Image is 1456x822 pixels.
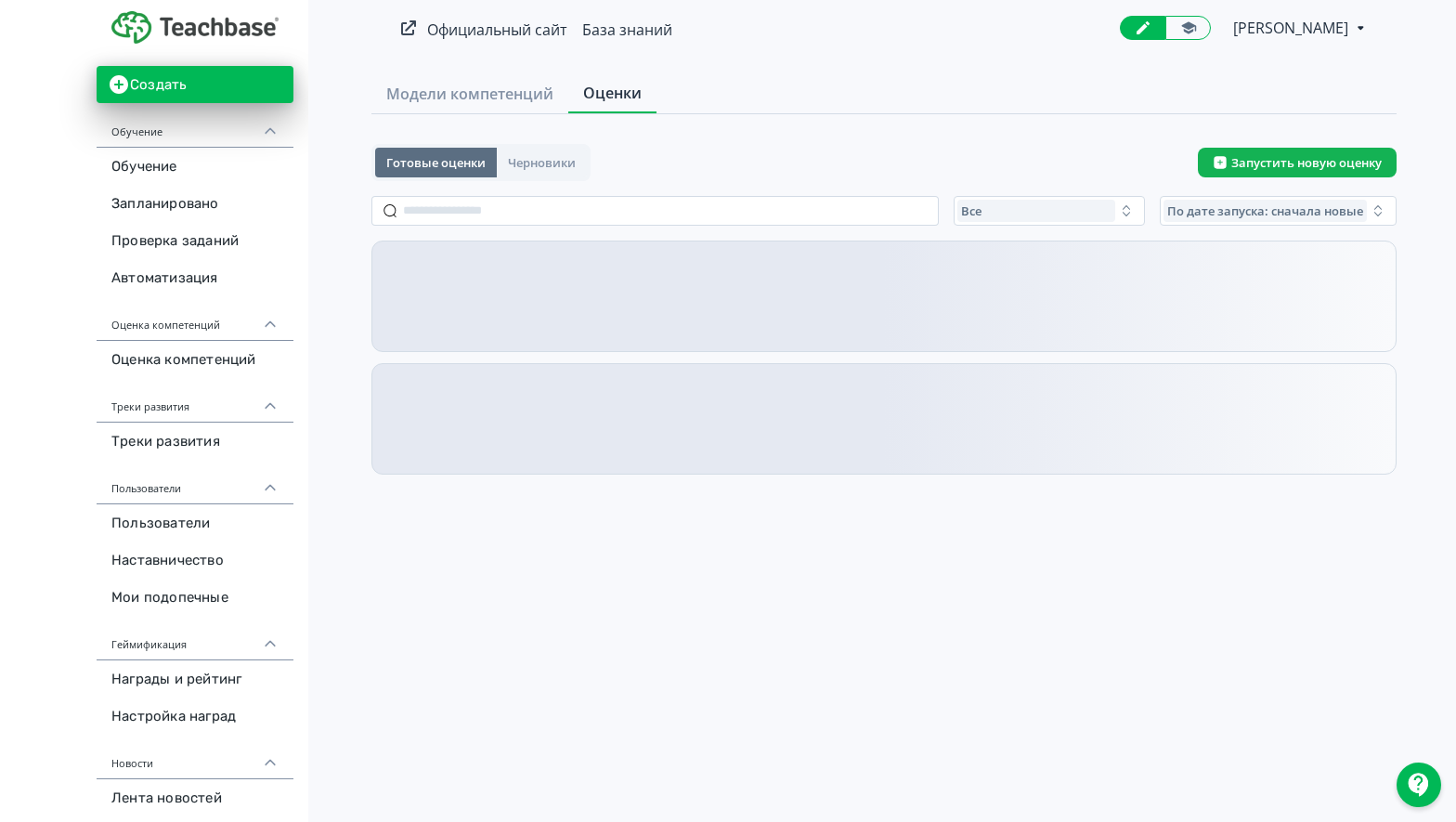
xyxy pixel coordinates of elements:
span: Модели компетенций [386,83,553,105]
span: По дате запуска: сначала новые [1167,203,1363,218]
a: Мои подопечные [97,579,293,616]
button: По дате запуска: сначала новые [1160,196,1397,226]
button: Запустить новую оценку [1198,148,1397,177]
a: Запланировано [97,185,293,222]
div: Новости [97,735,293,779]
button: Создать [97,66,293,103]
a: Переключиться в режим ученика [1165,16,1211,40]
a: Проверка заданий [97,222,293,259]
a: Обучение [97,148,293,185]
button: Черновики [497,148,587,177]
span: Черновики [508,155,576,170]
a: Настройка наград [97,698,293,735]
button: Готовые оценки [375,148,497,177]
span: Оценки [583,82,642,104]
a: Официальный сайт [427,20,567,40]
span: Готовые оценки [386,155,486,170]
a: Наставничество [97,541,293,579]
div: Оценка компетенций [97,296,293,341]
a: База знаний [582,20,672,40]
span: Все [961,203,981,218]
div: Пользователи [97,460,293,504]
a: Автоматизация [97,259,293,296]
a: Треки развития [97,423,293,460]
div: Обучение [97,103,293,148]
a: Награды и рейтинг [97,660,293,698]
div: Треки развития [97,378,293,423]
button: Все [954,196,1145,226]
a: Оценка компетенций [97,341,293,378]
img: https://files.teachbase.ru/system/slaveaccount/22794/logo/medium-2c8f112396b56d8ce73415e7b6eb7272... [111,11,279,44]
div: Геймификация [97,616,293,660]
span: Татьяна Щерба [1233,17,1351,39]
a: Лента новостей [97,779,293,816]
a: Пользователи [97,504,293,541]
